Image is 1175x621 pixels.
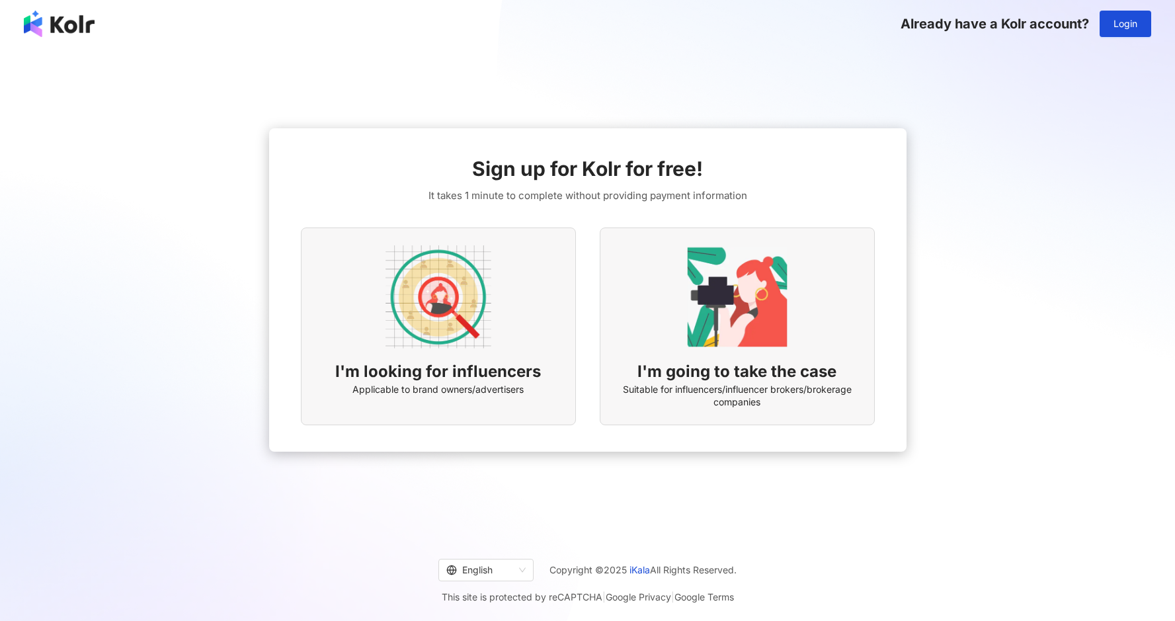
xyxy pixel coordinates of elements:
[549,562,737,578] span: Copyright © 2025 All Rights Reserved.
[629,564,650,575] a: iKala
[352,383,524,396] span: Applicable to brand owners/advertisers
[428,188,747,204] span: It takes 1 minute to complete without providing payment information
[442,589,734,605] span: This site is protected by reCAPTCHA
[335,360,541,383] span: I'm looking for influencers
[385,244,491,350] img: AD identity option
[1100,11,1151,37] button: Login
[446,559,514,581] div: English
[616,383,858,409] span: Suitable for influencers/influencer brokers/brokerage companies
[606,591,671,602] a: Google Privacy
[674,591,734,602] a: Google Terms
[901,16,1089,32] span: Already have a Kolr account?
[24,11,95,37] img: logo
[472,155,703,183] span: Sign up for Kolr for free!
[637,360,836,383] span: I'm going to take the case
[602,591,606,602] span: |
[684,244,790,350] img: KOL identity option
[671,591,674,602] span: |
[1114,19,1137,29] span: Login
